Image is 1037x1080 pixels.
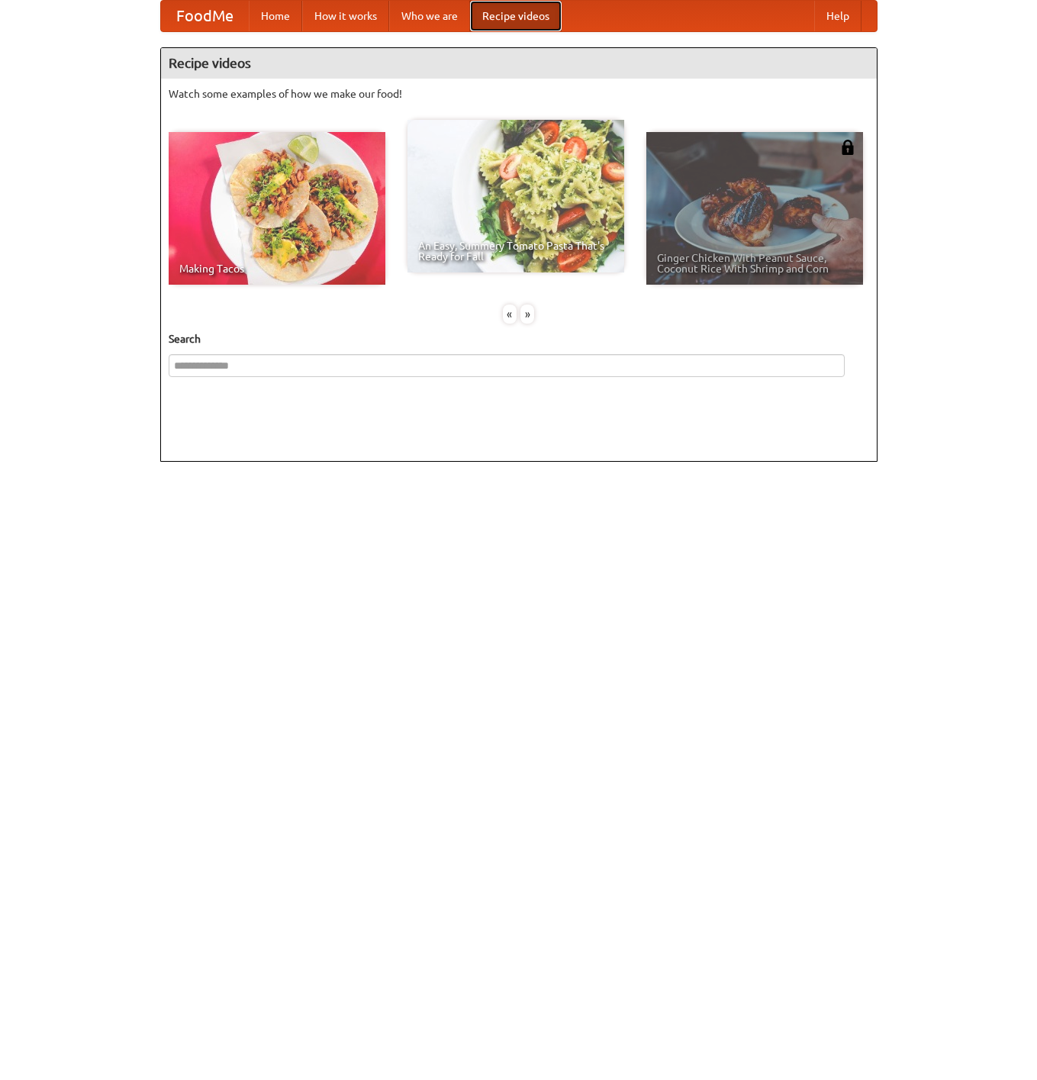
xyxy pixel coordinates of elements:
h4: Recipe videos [161,48,877,79]
div: « [503,305,517,324]
a: How it works [302,1,389,31]
a: Making Tacos [169,132,385,285]
span: Making Tacos [179,263,375,274]
a: Recipe videos [470,1,562,31]
a: Home [249,1,302,31]
a: FoodMe [161,1,249,31]
span: An Easy, Summery Tomato Pasta That's Ready for Fall [418,240,614,262]
a: Who we are [389,1,470,31]
div: » [520,305,534,324]
img: 483408.png [840,140,855,155]
a: An Easy, Summery Tomato Pasta That's Ready for Fall [407,120,624,272]
p: Watch some examples of how we make our food! [169,86,869,102]
a: Help [814,1,861,31]
h5: Search [169,331,869,347]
